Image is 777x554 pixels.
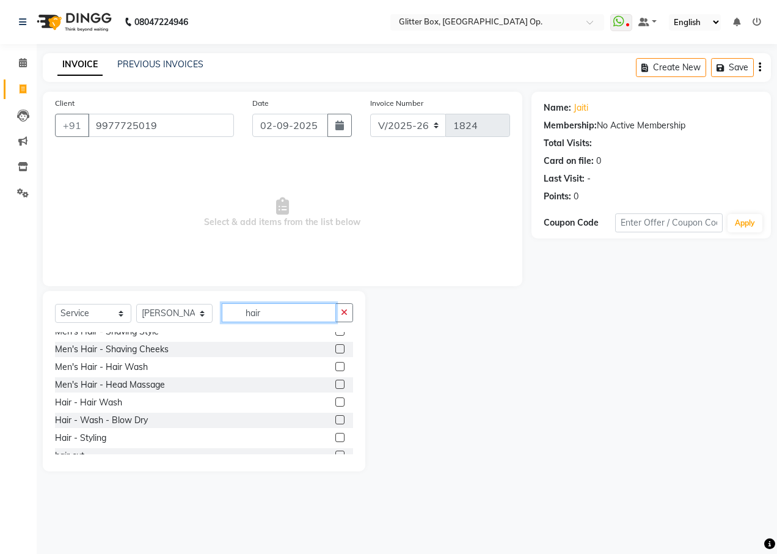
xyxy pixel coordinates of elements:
input: Search or Scan [222,303,336,322]
div: Hair - Wash - Blow Dry [55,414,148,427]
span: Select & add items from the list below [55,152,510,274]
div: Points: [544,190,571,203]
div: Coupon Code [544,216,615,229]
a: PREVIOUS INVOICES [117,59,203,70]
div: Men's Hair - Shaving Cheeks [55,343,169,356]
button: +91 [55,114,89,137]
div: - [587,172,591,185]
button: Save [711,58,754,77]
input: Search by Name/Mobile/Email/Code [88,114,234,137]
div: Total Visits: [544,137,592,150]
a: INVOICE [57,54,103,76]
div: Hair - Styling [55,432,106,445]
button: Apply [728,214,762,232]
div: Card on file: [544,155,594,168]
div: Last Visit: [544,172,585,185]
div: Membership: [544,119,597,132]
div: hair cut [55,449,84,462]
div: Men's Hair - Head Massage [55,379,165,391]
div: Men's Hair - Hair Wash [55,361,148,374]
img: logo [31,5,115,39]
label: Invoice Number [370,98,423,109]
button: Create New [636,58,706,77]
div: Name: [544,102,571,114]
label: Client [55,98,75,109]
div: 0 [596,155,601,168]
input: Enter Offer / Coupon Code [615,213,723,232]
a: Jaiti [574,102,588,114]
div: 0 [574,190,578,203]
div: Men's Hair - Shaving Style [55,325,159,338]
div: Hair - Hair Wash [55,396,122,409]
div: No Active Membership [544,119,759,132]
b: 08047224946 [134,5,188,39]
label: Date [252,98,269,109]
